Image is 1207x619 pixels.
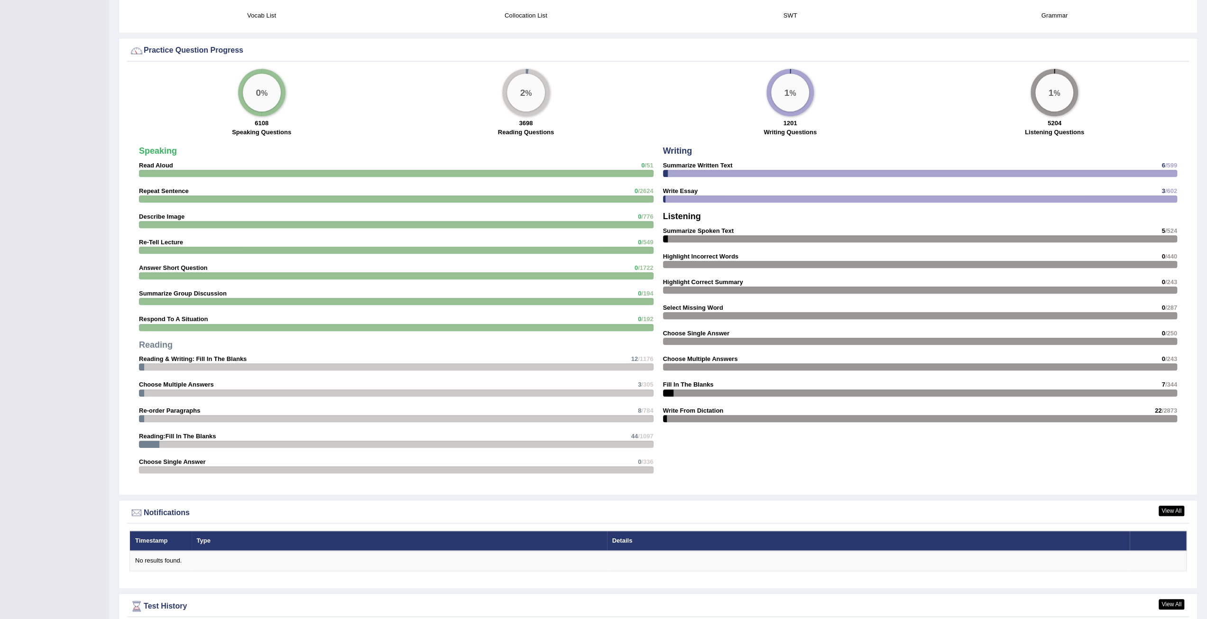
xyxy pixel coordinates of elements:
[139,187,189,194] strong: Repeat Sentence
[1161,355,1165,362] span: 0
[139,264,207,271] strong: Answer Short Question
[139,162,173,169] strong: Read Aloud
[638,290,641,297] span: 0
[638,458,641,465] span: 0
[139,340,173,350] strong: Reading
[1161,381,1165,388] span: 7
[1165,278,1177,286] span: /243
[663,304,723,311] strong: Select Missing Word
[638,239,641,246] span: 0
[135,556,1181,565] div: No results found.
[255,120,268,127] strong: 6108
[139,290,227,297] strong: Summarize Group Discussion
[607,531,1130,551] th: Details
[507,74,545,111] div: %
[1035,74,1073,111] div: %
[520,87,525,97] big: 2
[638,264,654,271] span: /1722
[256,87,261,97] big: 0
[635,187,638,194] span: 0
[638,433,654,440] span: /1097
[1159,506,1184,516] a: View All
[498,128,554,137] label: Reading Questions
[139,407,200,414] strong: Re-order Paragraphs
[192,531,607,551] th: Type
[139,213,184,220] strong: Describe Image
[663,278,743,286] strong: Highlight Correct Summary
[1155,407,1161,414] span: 22
[663,407,724,414] strong: Write From Dictation
[663,212,701,221] strong: Listening
[663,253,738,260] strong: Highlight Incorrect Words
[641,213,653,220] span: /776
[1165,162,1177,169] span: /599
[134,10,389,20] h4: Vocab List
[638,187,654,194] span: /2624
[784,87,790,97] big: 1
[129,506,1187,520] div: Notifications
[764,128,817,137] label: Writing Questions
[130,531,192,551] th: Timestamp
[1165,330,1177,337] span: /250
[641,381,653,388] span: /305
[641,239,653,246] span: /549
[631,433,637,440] span: 44
[1161,304,1165,311] span: 0
[641,407,653,414] span: /784
[641,162,645,169] span: 0
[1048,120,1061,127] strong: 5204
[1165,355,1177,362] span: /243
[641,290,653,297] span: /194
[663,330,729,337] strong: Choose Single Answer
[635,264,638,271] span: 0
[1165,227,1177,234] span: /524
[1165,187,1177,194] span: /602
[638,381,641,388] span: 3
[398,10,653,20] h4: Collocation List
[232,128,291,137] label: Speaking Questions
[139,239,183,246] strong: Re-Tell Lecture
[663,10,918,20] h4: SWT
[519,120,533,127] strong: 3698
[1161,253,1165,260] span: 0
[1165,381,1177,388] span: /344
[139,146,177,156] strong: Speaking
[1025,128,1084,137] label: Listening Questions
[139,315,208,323] strong: Respond To A Situation
[129,44,1187,58] div: Practice Question Progress
[638,315,641,323] span: 0
[139,433,216,440] strong: Reading:Fill In The Blanks
[1161,407,1177,414] span: /2873
[927,10,1182,20] h4: Grammar
[663,355,738,362] strong: Choose Multiple Answers
[139,355,247,362] strong: Reading & Writing: Fill In The Blanks
[663,146,692,156] strong: Writing
[243,74,281,111] div: %
[663,162,733,169] strong: Summarize Written Text
[641,315,653,323] span: /192
[1049,87,1054,97] big: 1
[663,381,714,388] strong: Fill In The Blanks
[645,162,653,169] span: /51
[1161,162,1165,169] span: 6
[771,74,809,111] div: %
[129,599,1187,613] div: Test History
[641,458,653,465] span: /336
[663,187,698,194] strong: Write Essay
[1161,227,1165,234] span: 5
[139,381,214,388] strong: Choose Multiple Answers
[638,213,641,220] span: 0
[1161,278,1165,286] span: 0
[139,458,205,465] strong: Choose Single Answer
[638,407,641,414] span: 8
[1161,330,1165,337] span: 0
[1159,599,1184,610] a: View All
[1165,253,1177,260] span: /440
[1161,187,1165,194] span: 3
[631,355,637,362] span: 12
[638,355,654,362] span: /1176
[1165,304,1177,311] span: /287
[783,120,797,127] strong: 1201
[663,227,734,234] strong: Summarize Spoken Text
